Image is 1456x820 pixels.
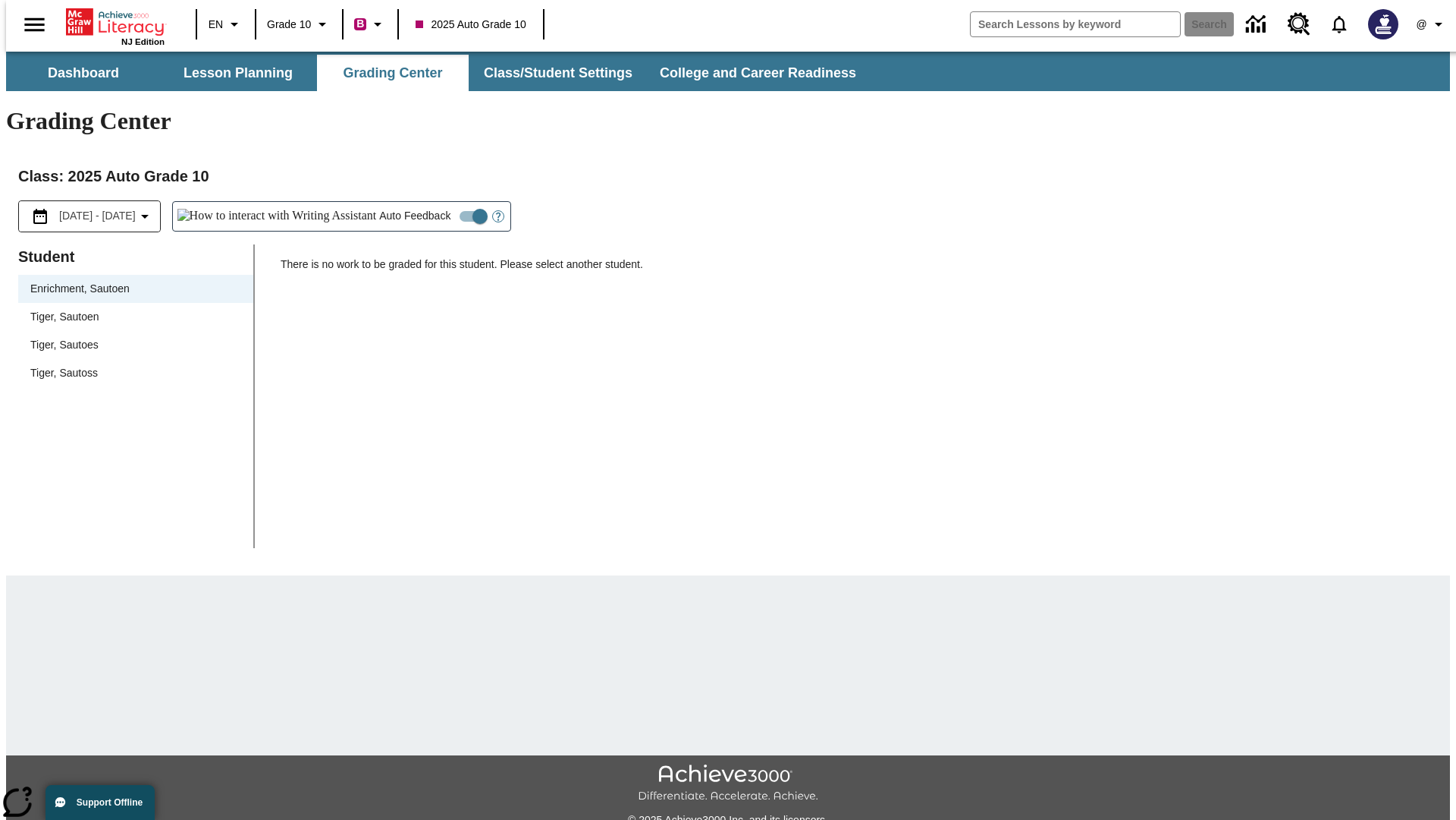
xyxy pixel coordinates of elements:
[18,164,1438,188] h2: Class : 2025 Auto Grade 10
[648,55,868,91] button: College and Career Readiness
[1359,5,1407,44] button: Select a new avatar
[18,359,253,387] div: Tiger, Sautoss
[18,331,253,359] div: Tiger, Sautoes
[6,107,1450,135] h1: Grading Center
[77,797,143,808] span: Support Offline
[348,11,393,38] button: Boost Class color is violet red. Change class color
[30,281,241,297] span: Enrichment, Sautoen
[209,17,223,33] span: EN
[416,17,526,33] span: 2025 Auto Grade 10
[66,7,165,37] a: Home
[281,257,1438,284] p: There is no work to be graded for this student. Please select another student.
[66,5,165,46] div: Home
[30,309,241,325] span: Tiger, Sautoen
[356,14,364,33] span: B
[317,55,469,91] button: Grading Center
[1368,9,1398,39] img: Avatar
[202,11,250,38] button: Language: EN, Select a language
[121,37,165,46] span: NJ Edition
[25,207,154,225] button: Select the date range menu item
[379,208,450,224] span: Auto Feedback
[30,337,241,353] span: Tiger, Sautoes
[6,52,1450,91] div: SubNavbar
[177,209,377,224] img: How to interact with Writing Assistant
[12,2,57,47] button: Open side menu
[472,55,645,91] button: Class/Student Settings
[1319,5,1359,44] a: Notifications
[18,244,253,269] p: Student
[267,17,311,33] span: Grade 10
[1416,17,1426,33] span: @
[1279,4,1319,45] a: Resource Center, Will open in new tab
[486,202,510,231] button: Open Help for Writing Assistant
[136,207,154,225] svg: Collapse Date Range Filter
[45,785,155,820] button: Support Offline
[1237,4,1279,46] a: Data Center
[6,55,870,91] div: SubNavbar
[8,55,159,91] button: Dashboard
[261,11,337,38] button: Grade: Grade 10, Select a grade
[162,55,314,91] button: Lesson Planning
[59,208,136,224] span: [DATE] - [DATE]
[971,12,1180,36] input: search field
[1407,11,1456,38] button: Profile/Settings
[638,765,818,803] img: Achieve3000 Differentiate Accelerate Achieve
[18,303,253,331] div: Tiger, Sautoen
[30,365,241,381] span: Tiger, Sautoss
[18,275,253,303] div: Enrichment, Sautoen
